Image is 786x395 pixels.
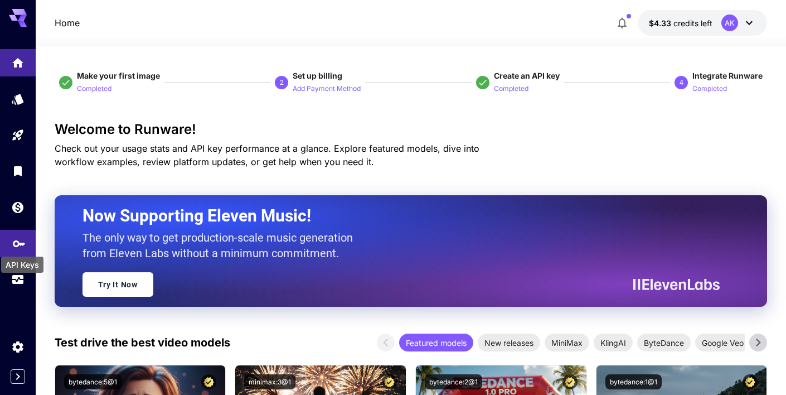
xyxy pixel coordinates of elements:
span: $4.33 [649,18,673,28]
p: Test drive the best video models [55,334,230,351]
button: Certified Model – Vetted for best performance and includes a commercial license. [382,374,397,389]
button: Certified Model – Vetted for best performance and includes a commercial license. [201,374,216,389]
div: Settings [11,340,25,354]
a: Try It Now [83,272,153,297]
button: Expand sidebar [11,369,25,384]
a: Home [55,16,80,30]
h3: Welcome to Runware! [55,122,768,137]
div: MiniMax [545,334,589,351]
div: ByteDance [637,334,691,351]
span: Make your first image [77,71,160,80]
button: bytedance:1@1 [605,374,662,389]
button: Add Payment Method [293,81,361,95]
p: Completed [77,84,111,94]
span: credits left [673,18,712,28]
div: Models [11,89,25,103]
p: Completed [692,84,727,94]
button: bytedance:5@1 [64,374,122,389]
p: The only way to get production-scale music generation from Eleven Labs without a minimum commitment. [83,230,361,261]
button: minimax:3@1 [244,374,295,389]
span: MiniMax [545,337,589,349]
span: KlingAI [594,337,633,349]
nav: breadcrumb [55,16,80,30]
div: KlingAI [594,334,633,351]
div: Featured models [399,334,473,351]
span: Check out your usage stats and API key performance at a glance. Explore featured models, dive int... [55,143,479,167]
div: Google Veo [695,334,750,351]
span: Integrate Runware [692,71,763,80]
div: Home [11,52,25,66]
span: New releases [478,337,540,349]
p: 2 [280,78,284,88]
p: Completed [494,84,528,94]
p: 4 [680,78,683,88]
span: Create an API key [494,71,560,80]
div: Wallet [11,200,25,214]
div: Library [11,164,25,178]
p: Add Payment Method [293,84,361,94]
div: API Keys [12,233,26,247]
div: New releases [478,334,540,351]
button: Completed [692,81,727,95]
span: Google Veo [695,337,750,349]
button: Completed [494,81,528,95]
span: Set up billing [293,71,342,80]
h2: Now Supporting Eleven Music! [83,205,712,227]
button: bytedance:2@1 [425,374,482,389]
button: $4.3313AK [638,10,767,36]
span: ByteDance [637,337,691,349]
div: API Keys [1,257,43,273]
div: Usage [11,273,25,287]
div: AK [721,15,738,31]
button: Completed [77,81,111,95]
button: Certified Model – Vetted for best performance and includes a commercial license. [743,374,758,389]
button: Certified Model – Vetted for best performance and includes a commercial license. [562,374,578,389]
div: $4.3313 [649,17,712,29]
span: Featured models [399,337,473,349]
div: Playground [11,128,25,142]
